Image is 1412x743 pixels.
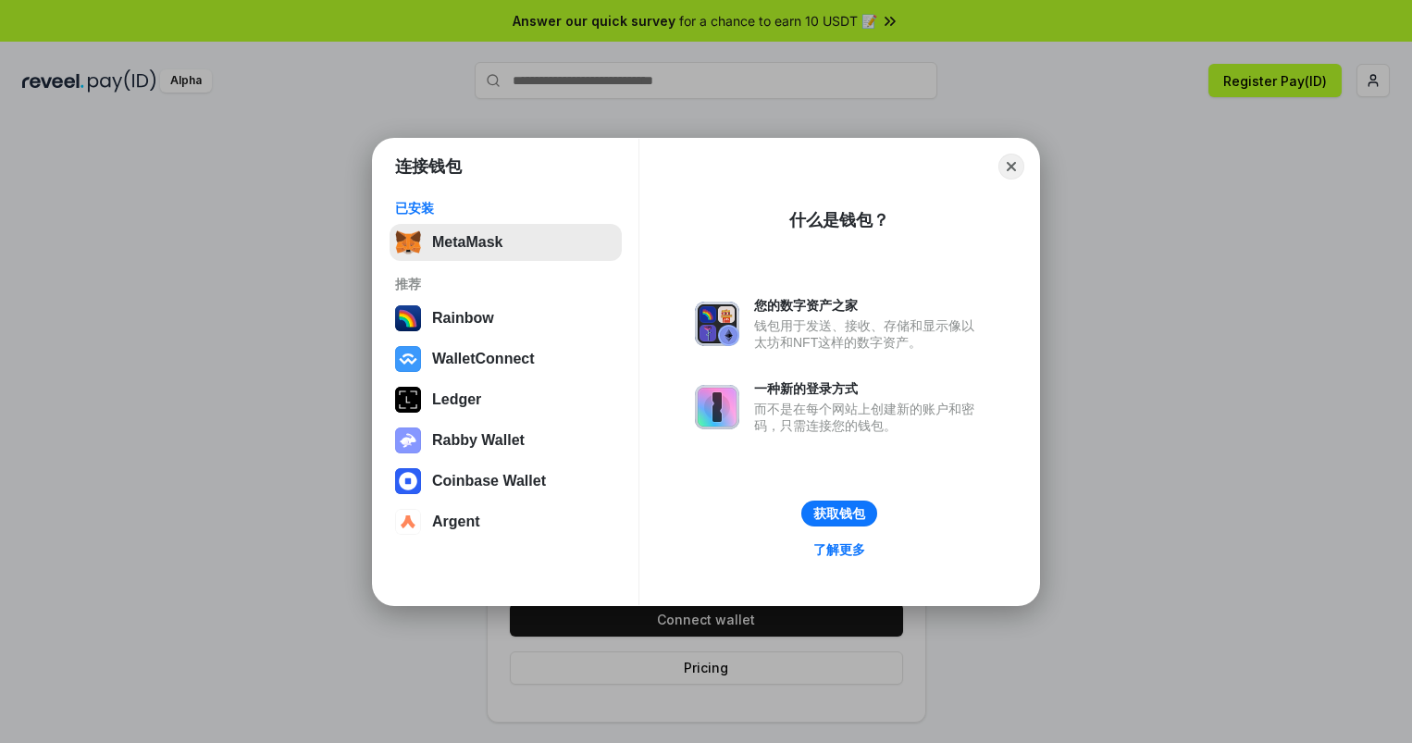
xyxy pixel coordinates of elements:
div: 钱包用于发送、接收、存储和显示像以太坊和NFT这样的数字资产。 [754,317,984,351]
button: MetaMask [390,224,622,261]
div: 而不是在每个网站上创建新的账户和密码，只需连接您的钱包。 [754,401,984,434]
button: Close [998,154,1024,180]
div: MetaMask [432,234,502,251]
div: Argent [432,514,480,530]
h1: 连接钱包 [395,155,462,178]
div: 推荐 [395,276,616,292]
button: 获取钱包 [801,501,877,526]
img: svg+xml,%3Csvg%20xmlns%3D%22http%3A%2F%2Fwww.w3.org%2F2000%2Fsvg%22%20fill%3D%22none%22%20viewBox... [695,302,739,346]
button: Coinbase Wallet [390,463,622,500]
img: svg+xml,%3Csvg%20width%3D%2228%22%20height%3D%2228%22%20viewBox%3D%220%200%2028%2028%22%20fill%3D... [395,468,421,494]
div: Rainbow [432,310,494,327]
div: 获取钱包 [813,505,865,522]
div: WalletConnect [432,351,535,367]
button: WalletConnect [390,341,622,378]
img: svg+xml,%3Csvg%20width%3D%22120%22%20height%3D%22120%22%20viewBox%3D%220%200%20120%20120%22%20fil... [395,305,421,331]
div: Ledger [432,391,481,408]
div: Coinbase Wallet [432,473,546,489]
div: Rabby Wallet [432,432,525,449]
img: svg+xml,%3Csvg%20xmlns%3D%22http%3A%2F%2Fwww.w3.org%2F2000%2Fsvg%22%20fill%3D%22none%22%20viewBox... [695,385,739,429]
img: svg+xml,%3Csvg%20fill%3D%22none%22%20height%3D%2233%22%20viewBox%3D%220%200%2035%2033%22%20width%... [395,229,421,255]
button: Argent [390,503,622,540]
div: 了解更多 [813,541,865,558]
div: 您的数字资产之家 [754,297,984,314]
button: Rainbow [390,300,622,337]
div: 已安装 [395,200,616,217]
div: 一种新的登录方式 [754,380,984,397]
div: 什么是钱包？ [789,209,889,231]
a: 了解更多 [802,538,876,562]
img: svg+xml,%3Csvg%20xmlns%3D%22http%3A%2F%2Fwww.w3.org%2F2000%2Fsvg%22%20fill%3D%22none%22%20viewBox... [395,427,421,453]
img: svg+xml,%3Csvg%20width%3D%2228%22%20height%3D%2228%22%20viewBox%3D%220%200%2028%2028%22%20fill%3D... [395,509,421,535]
button: Rabby Wallet [390,422,622,459]
img: svg+xml,%3Csvg%20width%3D%2228%22%20height%3D%2228%22%20viewBox%3D%220%200%2028%2028%22%20fill%3D... [395,346,421,372]
button: Ledger [390,381,622,418]
img: svg+xml,%3Csvg%20xmlns%3D%22http%3A%2F%2Fwww.w3.org%2F2000%2Fsvg%22%20width%3D%2228%22%20height%3... [395,387,421,413]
